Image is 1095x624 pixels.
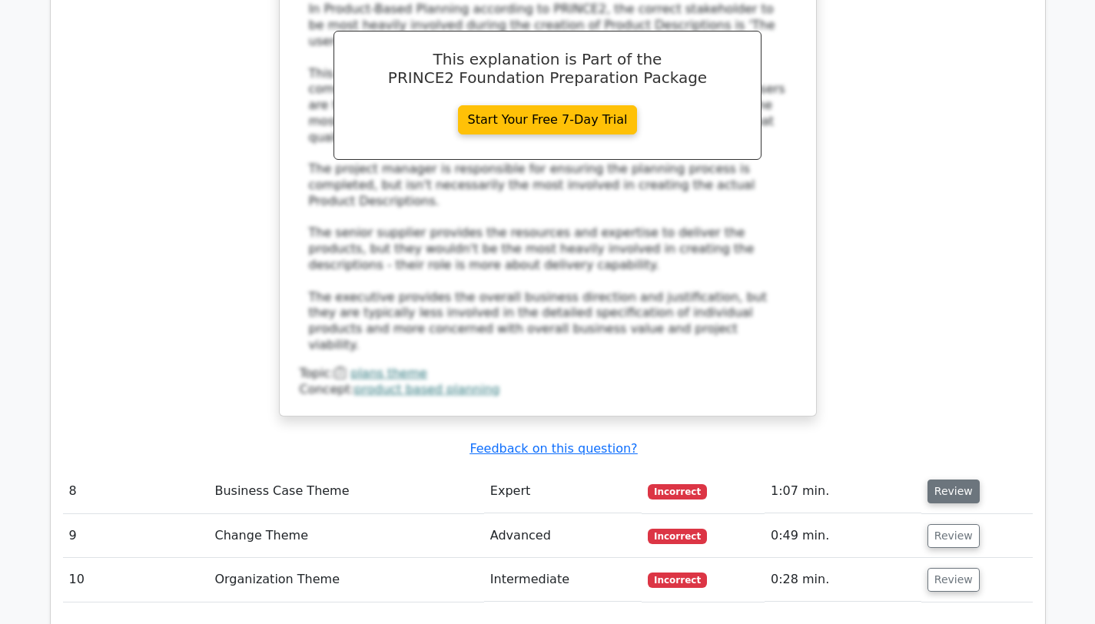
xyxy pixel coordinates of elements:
[208,558,483,602] td: Organization Theme
[63,514,209,558] td: 9
[484,514,642,558] td: Advanced
[470,441,637,456] a: Feedback on this question?
[208,514,483,558] td: Change Theme
[927,524,980,548] button: Review
[648,484,707,500] span: Incorrect
[648,573,707,588] span: Incorrect
[63,558,209,602] td: 10
[765,470,921,513] td: 1:07 min.
[350,366,427,380] a: plans theme
[300,382,796,398] div: Concept:
[927,480,980,503] button: Review
[648,529,707,544] span: Incorrect
[458,105,638,134] a: Start Your Free 7-Day Trial
[927,568,980,592] button: Review
[484,558,642,602] td: Intermediate
[309,2,787,353] div: In Product-Based Planning according to PRINCE2, the correct stakeholder to be most heavily involv...
[300,366,796,382] div: Topic:
[208,470,483,513] td: Business Case Theme
[484,470,642,513] td: Expert
[63,470,209,513] td: 8
[765,514,921,558] td: 0:49 min.
[354,382,499,397] a: product based planning
[765,558,921,602] td: 0:28 min.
